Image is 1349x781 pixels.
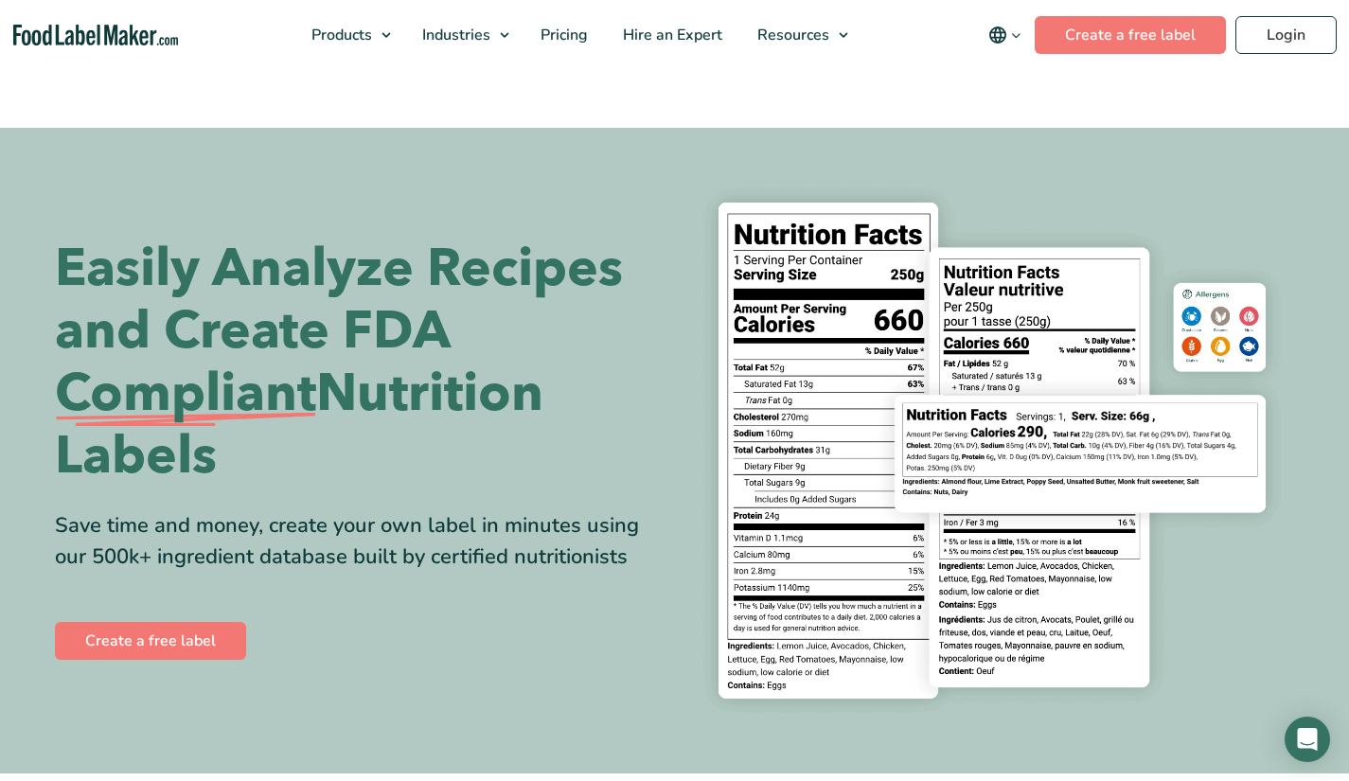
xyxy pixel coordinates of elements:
[55,363,316,425] span: Compliant
[617,25,724,45] span: Hire an Expert
[55,622,246,660] a: Create a free label
[1035,16,1226,54] a: Create a free label
[306,25,374,45] span: Products
[55,238,661,488] h1: Easily Analyze Recipes and Create FDA Nutrition Labels
[55,510,661,573] div: Save time and money, create your own label in minutes using our 500k+ ingredient database built b...
[1285,717,1330,762] div: Open Intercom Messenger
[535,25,590,45] span: Pricing
[417,25,492,45] span: Industries
[1235,16,1337,54] a: Login
[752,25,831,45] span: Resources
